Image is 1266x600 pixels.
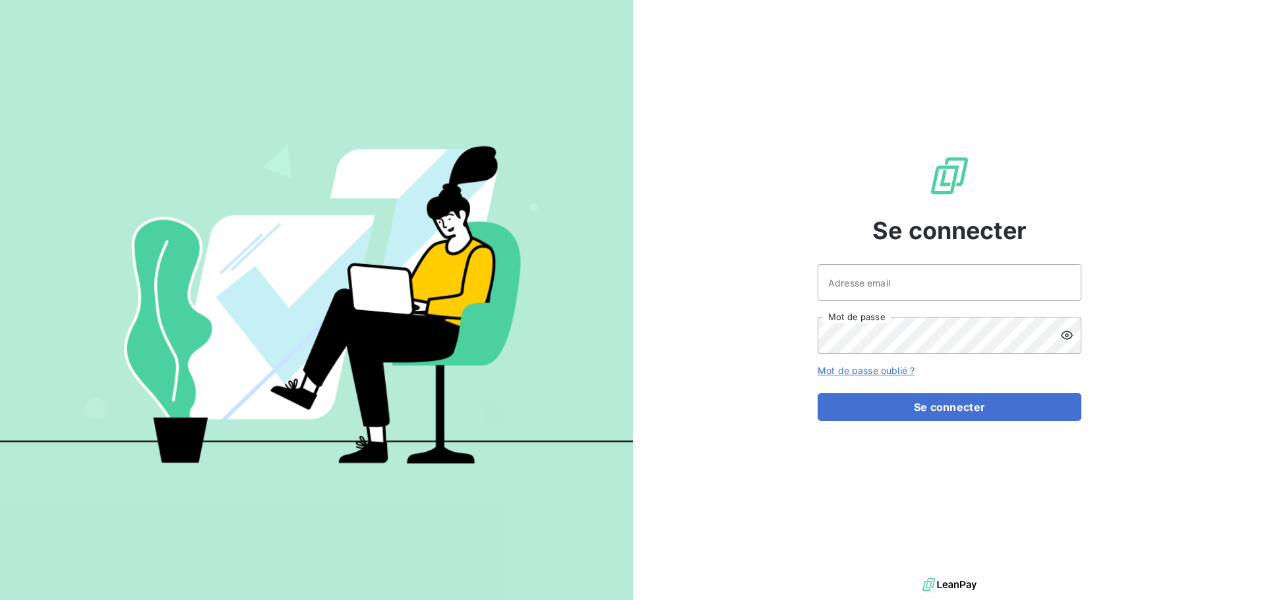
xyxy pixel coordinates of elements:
input: placeholder [818,264,1081,301]
button: Se connecter [818,393,1081,421]
a: Mot de passe oublié ? [818,365,915,376]
img: logo [922,575,977,595]
img: Logo LeanPay [928,155,971,197]
span: Se connecter [872,213,1027,248]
